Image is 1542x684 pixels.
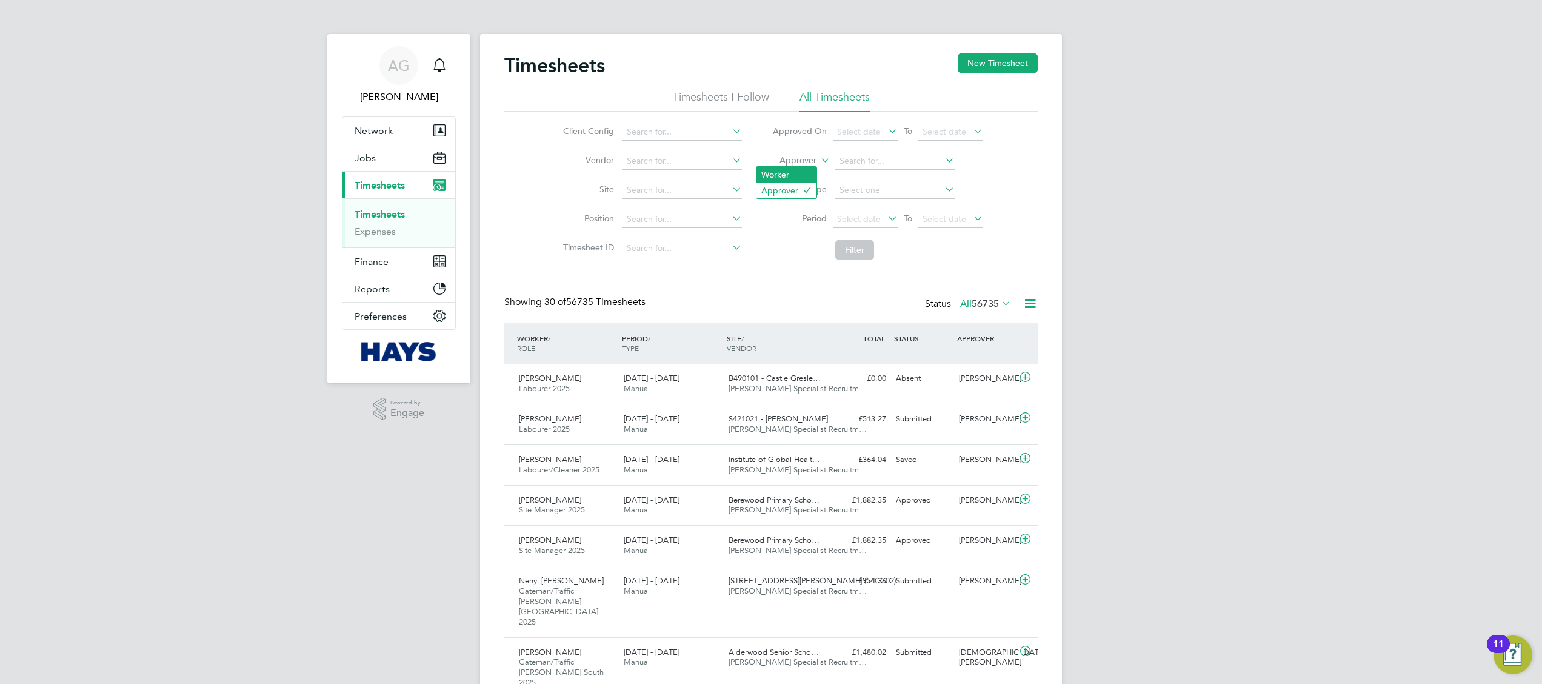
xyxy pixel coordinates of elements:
[504,53,605,78] h2: Timesheets
[729,454,820,464] span: Institute of Global Healt…
[891,369,954,389] div: Absent
[729,575,896,586] span: [STREET_ADDRESS][PERSON_NAME] (54CC02)
[624,373,679,383] span: [DATE] - [DATE]
[504,296,648,309] div: Showing
[837,126,881,137] span: Select date
[828,409,891,429] div: £513.27
[954,327,1017,349] div: APPROVER
[327,34,470,383] nav: Main navigation
[863,334,885,343] span: TOTAL
[891,643,954,663] div: Submitted
[624,505,650,515] span: Manual
[373,398,425,421] a: Powered byEngage
[729,373,821,383] span: B490101 - Castle Gresle…
[835,182,955,199] input: Select one
[519,505,585,515] span: Site Manager 2025
[729,495,819,505] span: Berewood Primary Scho…
[342,303,455,329] button: Preferences
[624,586,650,596] span: Manual
[559,242,614,253] label: Timesheet ID
[729,464,867,475] span: [PERSON_NAME] Specialist Recruitm…
[729,586,867,596] span: [PERSON_NAME] Specialist Recruitm…
[519,424,570,434] span: Labourer 2025
[837,213,881,224] span: Select date
[762,155,816,167] label: Approver
[891,531,954,551] div: Approved
[559,155,614,166] label: Vendor
[1493,644,1504,660] div: 11
[342,248,455,275] button: Finance
[729,657,867,667] span: [PERSON_NAME] Specialist Recruitm…
[900,210,916,226] span: To
[799,90,870,112] li: All Timesheets
[622,153,742,170] input: Search for...
[624,657,650,667] span: Manual
[519,575,604,586] span: Nenyi [PERSON_NAME]
[519,414,581,424] span: [PERSON_NAME]
[519,454,581,464] span: [PERSON_NAME]
[729,545,867,555] span: [PERSON_NAME] Specialist Recruitm…
[923,213,966,224] span: Select date
[624,545,650,555] span: Manual
[388,58,410,73] span: AG
[954,571,1017,591] div: [PERSON_NAME]
[891,327,954,349] div: STATUS
[673,90,769,112] li: Timesheets I Follow
[355,226,396,237] a: Expenses
[390,408,424,418] span: Engage
[954,450,1017,470] div: [PERSON_NAME]
[355,310,407,322] span: Preferences
[835,153,955,170] input: Search for...
[390,398,424,408] span: Powered by
[729,414,828,424] span: S421021 - [PERSON_NAME]
[828,571,891,591] div: £954.36
[519,647,581,657] span: [PERSON_NAME]
[954,491,1017,511] div: [PERSON_NAME]
[624,383,650,394] span: Manual
[342,198,455,247] div: Timesheets
[835,240,874,260] button: Filter
[1494,635,1532,674] button: Open Resource Center, 11 new notifications
[724,327,829,359] div: SITE
[828,531,891,551] div: £1,882.35
[622,211,742,228] input: Search for...
[954,409,1017,429] div: [PERSON_NAME]
[729,383,867,394] span: [PERSON_NAME] Specialist Recruitm…
[355,209,405,220] a: Timesheets
[756,167,816,183] li: Worker
[342,275,455,302] button: Reports
[756,183,816,198] li: Approver
[355,125,393,136] span: Network
[342,144,455,171] button: Jobs
[622,343,639,353] span: TYPE
[954,369,1017,389] div: [PERSON_NAME]
[624,575,679,586] span: [DATE] - [DATE]
[925,296,1013,313] div: Status
[891,409,954,429] div: Submitted
[559,213,614,224] label: Position
[954,643,1017,673] div: [DEMOGRAPHIC_DATA][PERSON_NAME]
[355,256,389,267] span: Finance
[828,491,891,511] div: £1,882.35
[519,586,598,627] span: Gateman/Traffic [PERSON_NAME] [GEOGRAPHIC_DATA] 2025
[741,334,744,343] span: /
[624,464,650,475] span: Manual
[544,296,566,308] span: 30 of
[519,535,581,545] span: [PERSON_NAME]
[958,53,1038,73] button: New Timesheet
[891,571,954,591] div: Submitted
[559,184,614,195] label: Site
[729,505,867,515] span: [PERSON_NAME] Specialist Recruitm…
[544,296,646,308] span: 56735 Timesheets
[355,152,376,164] span: Jobs
[772,213,827,224] label: Period
[622,124,742,141] input: Search for...
[519,383,570,394] span: Labourer 2025
[514,327,619,359] div: WORKER
[729,647,819,657] span: Alderwood Senior Scho…
[891,450,954,470] div: Saved
[727,343,756,353] span: VENDOR
[342,342,456,361] a: Go to home page
[900,123,916,139] span: To
[342,172,455,198] button: Timesheets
